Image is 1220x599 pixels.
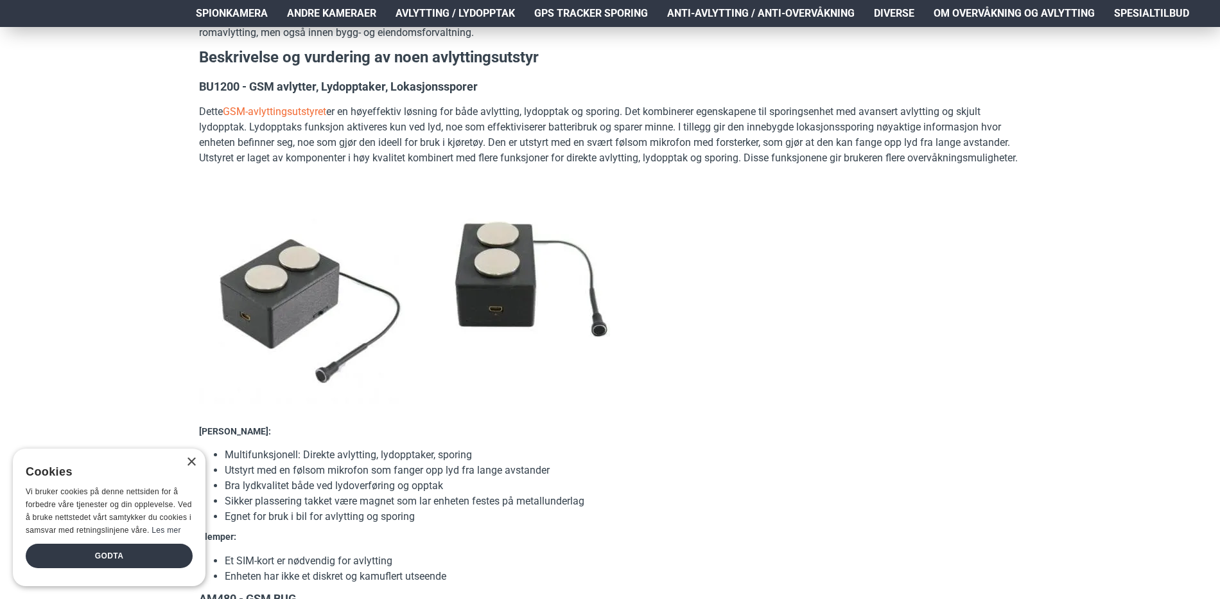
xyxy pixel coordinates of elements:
[287,6,376,21] span: Andre kameraer
[26,487,192,534] span: Vi bruker cookies på denne nettsiden for å forbedre våre tjenester og din opplevelse. Ved å bruke...
[934,6,1095,21] span: Om overvåkning og avlytting
[667,6,855,21] span: Anti-avlytting / Anti-overvåkning
[26,458,184,486] div: Cookies
[1114,6,1189,21] span: Spesialtilbud
[225,478,1021,494] li: Bra lydkvalitet både ved lydoverføring og opptak
[396,6,515,21] span: Avlytting / Lydopptak
[199,47,1021,69] h3: Beskrivelse og vurdering av noen avlyttingsutstyr
[225,569,1021,584] li: Enheten har ikke et diskret og kamuflert utseende
[199,531,1021,544] h5: Ulemper:
[534,6,648,21] span: GPS Tracker Sporing
[186,458,196,467] div: Close
[225,447,1021,463] li: Multifunksjonell: Direkte avlytting, lydopptaker, sporing
[225,553,1021,569] li: Et SIM-kort er nødvendig for avlytting
[225,509,1021,524] li: Egnet for bruk i bil for avlytting og sporing
[223,104,326,120] a: GSM-avlyttingsutstyret
[874,6,914,21] span: Diverse
[225,463,1021,478] li: Utstyrt med en følsom mikrofon som fanger opp lyd fra lange avstander
[199,425,1021,438] h5: [PERSON_NAME]:
[196,6,268,21] span: Spionkamera
[152,526,180,535] a: Les mer, opens a new window
[199,104,1021,166] p: Dette er en høyeffektiv løsning for både avlytting, lydopptak og sporing. Det kombinerer egenskap...
[225,494,1021,509] li: Sikker plassering takket være magnet som lar enheten festes på metallunderlag
[26,544,193,568] div: Godta
[199,172,610,404] img: GSM avlytting, lydopptaker, plassporer
[199,78,1021,94] h4: BU1200 - GSM avlytter, Lydopptaker, Lokasjonssporer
